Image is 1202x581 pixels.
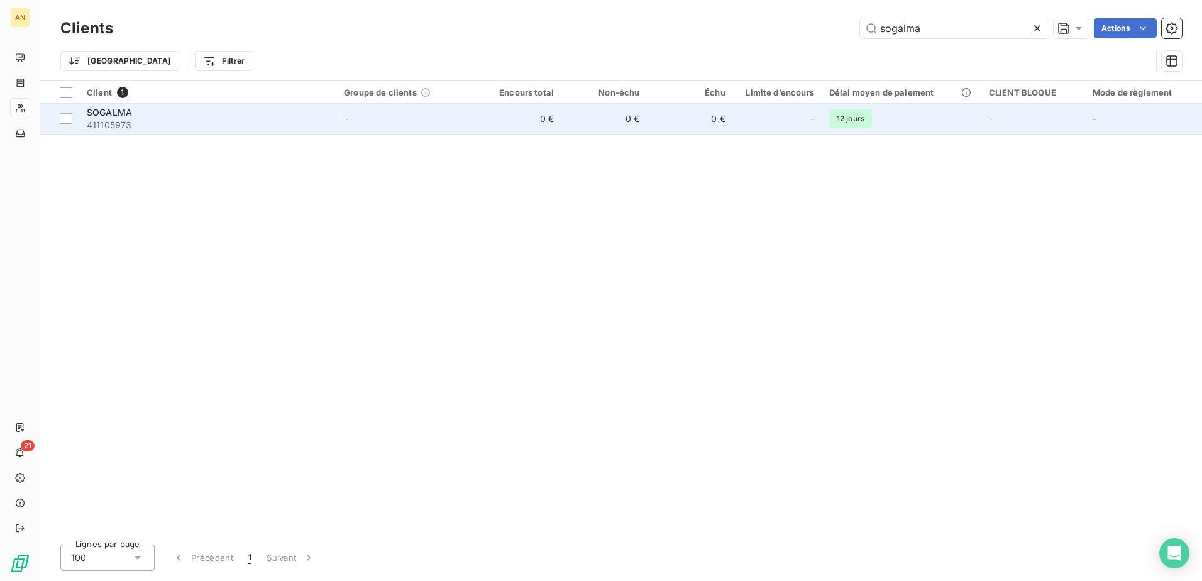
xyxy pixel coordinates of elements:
button: 1 [241,545,259,571]
div: Non-échu [569,87,639,97]
span: 12 jours [829,109,872,128]
button: Actions [1094,18,1157,38]
div: Encours total [483,87,554,97]
input: Rechercher [860,18,1049,38]
td: 0 € [647,104,732,134]
div: AN [10,8,30,28]
td: 0 € [561,104,647,134]
span: - [1093,113,1096,124]
span: - [810,113,814,125]
span: Groupe de clients [344,87,417,97]
div: Limite d’encours [741,87,814,97]
span: 1 [117,87,128,98]
span: 100 [71,551,86,564]
span: Client [87,87,112,97]
div: Échu [654,87,725,97]
button: Précédent [165,545,241,571]
td: 0 € [476,104,561,134]
div: Open Intercom Messenger [1159,538,1189,568]
span: - [344,113,348,124]
span: - [989,113,993,124]
span: 21 [21,440,35,451]
button: [GEOGRAPHIC_DATA] [60,51,179,71]
span: 1 [248,551,251,564]
button: Filtrer [195,51,253,71]
span: SOGALMA [87,107,132,118]
div: CLIENT BLOQUE [989,87,1078,97]
div: Délai moyen de paiement [829,87,974,97]
button: Suivant [259,545,323,571]
span: 411105973 [87,119,329,131]
h3: Clients [60,17,113,40]
img: Logo LeanPay [10,553,30,573]
div: Mode de règlement [1093,87,1194,97]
